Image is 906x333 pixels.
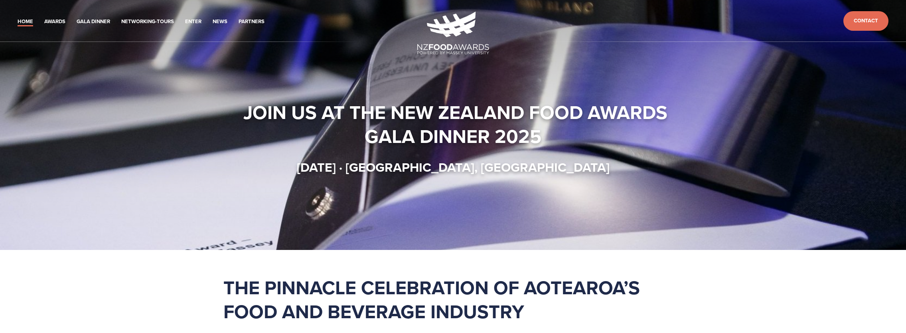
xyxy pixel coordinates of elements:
[223,276,683,323] h1: The pinnacle celebration of Aotearoa’s food and beverage industry
[18,17,33,26] a: Home
[77,17,110,26] a: Gala Dinner
[44,17,65,26] a: Awards
[297,158,610,176] strong: [DATE] · [GEOGRAPHIC_DATA], [GEOGRAPHIC_DATA]
[239,17,264,26] a: Partners
[213,17,227,26] a: News
[243,98,672,150] strong: Join us at the New Zealand Food Awards Gala Dinner 2025
[185,17,201,26] a: Enter
[121,17,174,26] a: Networking-Tours
[843,11,888,31] a: Contact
